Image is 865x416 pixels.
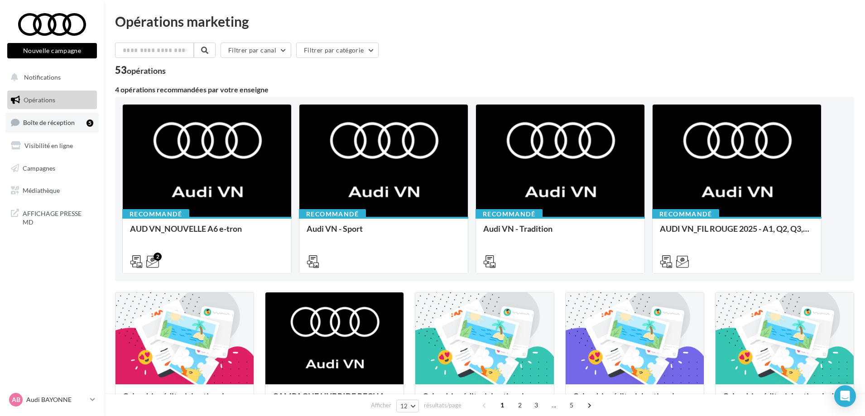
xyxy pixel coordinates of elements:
div: Recommandé [299,209,366,219]
div: Calendrier éditorial national : semaine du 08.09 au 14.09 [573,392,697,410]
span: Boîte de réception [23,119,75,126]
div: Recommandé [652,209,719,219]
a: Visibilité en ligne [5,136,99,155]
span: AB [12,395,20,404]
div: 4 opérations recommandées par votre enseigne [115,86,854,93]
div: Calendrier éditorial national : semaine du 22.09 au 28.09 [123,392,246,410]
div: AUD VN_NOUVELLE A6 e-tron [130,224,284,242]
span: 5 [564,398,579,412]
span: 2 [513,398,527,412]
div: Audi VN - Tradition [483,224,637,242]
span: AFFICHAGE PRESSE MD [23,207,93,227]
span: 1 [495,398,509,412]
div: 53 [115,65,166,75]
button: Filtrer par catégorie [296,43,379,58]
span: Visibilité en ligne [24,142,73,149]
span: ... [547,398,561,412]
div: Recommandé [122,209,189,219]
span: Notifications [24,73,61,81]
span: Opérations [24,96,55,104]
span: Campagnes [23,164,55,172]
a: AFFICHAGE PRESSE MD [5,204,99,230]
button: Notifications [5,68,95,87]
div: Recommandé [476,209,543,219]
a: Campagnes [5,159,99,178]
span: 3 [529,398,543,412]
div: CAMPAGNE HYBRIDE RECHARGEABLE [273,392,396,410]
div: 2 [154,253,162,261]
div: Audi VN - Sport [307,224,461,242]
a: AB Audi BAYONNE [7,391,97,408]
div: AUDI VN_FIL ROUGE 2025 - A1, Q2, Q3, Q5 et Q4 e-tron [660,224,814,242]
div: Opérations marketing [115,14,854,28]
button: Filtrer par canal [221,43,291,58]
p: Audi BAYONNE [26,395,86,404]
div: opérations [127,67,166,75]
a: Médiathèque [5,181,99,200]
span: Médiathèque [23,186,60,194]
span: Afficher [371,401,391,410]
div: Calendrier éditorial national : du 02.09 au 15.09 [723,392,846,410]
button: 12 [396,400,419,412]
span: 12 [400,402,408,410]
div: Calendrier éditorial national : semaine du 15.09 au 21.09 [423,392,546,410]
span: résultats/page [424,401,461,410]
div: 5 [86,120,93,127]
button: Nouvelle campagne [7,43,97,58]
div: Open Intercom Messenger [834,385,856,407]
a: Boîte de réception5 [5,113,99,132]
a: Opérations [5,91,99,110]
